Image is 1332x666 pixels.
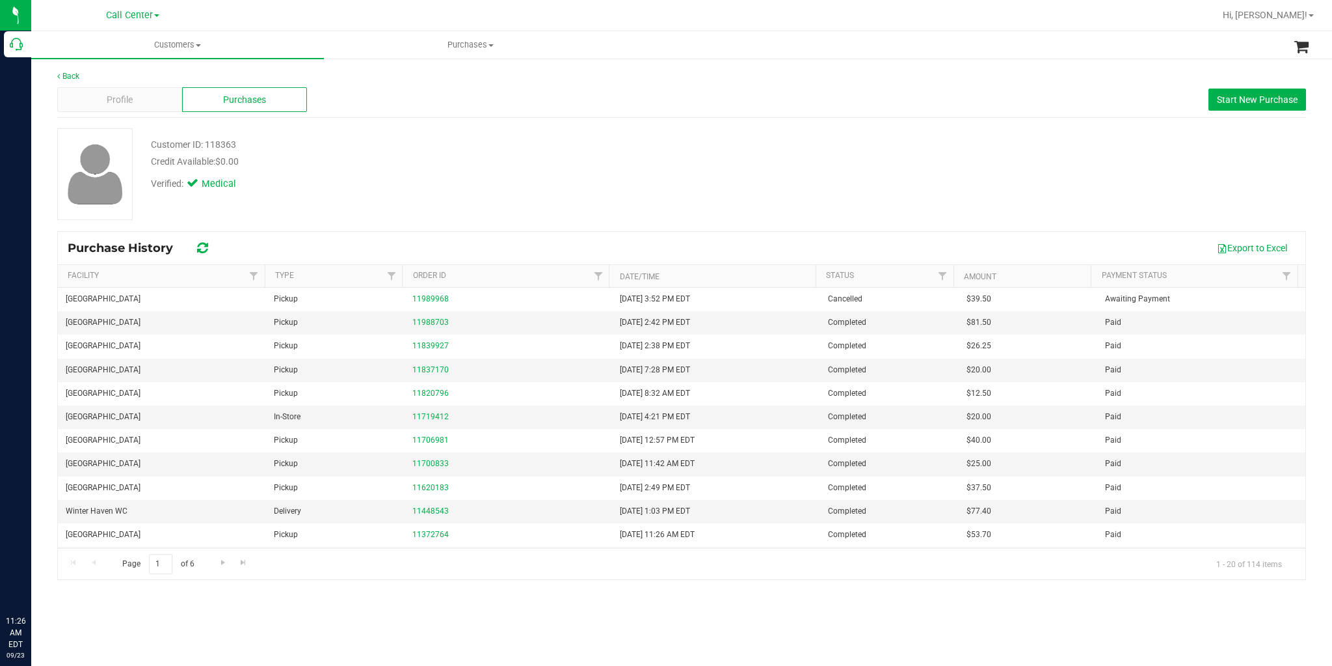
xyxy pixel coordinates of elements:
[274,364,298,376] span: Pickup
[10,38,23,51] inline-svg: Call Center
[620,340,690,352] span: [DATE] 2:38 PM EDT
[828,411,866,423] span: Completed
[1105,387,1121,400] span: Paid
[620,482,690,494] span: [DATE] 2:49 PM EDT
[274,340,298,352] span: Pickup
[620,316,690,329] span: [DATE] 2:42 PM EDT
[1206,554,1292,574] span: 1 - 20 of 114 items
[828,293,862,305] span: Cancelled
[213,554,232,572] a: Go to the next page
[966,434,991,447] span: $40.00
[412,341,449,350] a: 11839927
[243,265,265,287] a: Filter
[151,177,254,191] div: Verified:
[106,10,153,21] span: Call Center
[66,482,140,494] span: [GEOGRAPHIC_DATA]
[66,434,140,447] span: [GEOGRAPHIC_DATA]
[966,505,991,518] span: $77.40
[274,505,301,518] span: Delivery
[412,412,449,421] a: 11719412
[324,31,617,59] a: Purchases
[66,529,140,541] span: [GEOGRAPHIC_DATA]
[828,387,866,400] span: Completed
[966,340,991,352] span: $26.25
[620,411,690,423] span: [DATE] 4:21 PM EDT
[620,387,690,400] span: [DATE] 8:32 AM EDT
[66,387,140,400] span: [GEOGRAPHIC_DATA]
[13,562,52,601] iframe: Resource center
[68,271,99,280] a: Facility
[66,340,140,352] span: [GEOGRAPHIC_DATA]
[274,482,298,494] span: Pickup
[275,271,294,280] a: Type
[66,316,140,329] span: [GEOGRAPHIC_DATA]
[1105,482,1121,494] span: Paid
[31,39,324,51] span: Customers
[66,411,140,423] span: [GEOGRAPHIC_DATA]
[412,318,449,327] a: 11988703
[151,138,236,152] div: Customer ID: 118363
[380,265,402,287] a: Filter
[38,560,54,576] iframe: Resource center unread badge
[66,505,127,518] span: Winter Haven WC
[413,271,446,280] a: Order ID
[1105,293,1170,305] span: Awaiting Payment
[274,458,298,470] span: Pickup
[966,458,991,470] span: $25.00
[828,340,866,352] span: Completed
[412,459,449,468] a: 11700833
[931,265,953,287] a: Filter
[826,271,854,280] a: Status
[234,554,253,572] a: Go to the last page
[828,529,866,541] span: Completed
[620,272,659,281] a: Date/Time
[1105,411,1121,423] span: Paid
[325,39,616,51] span: Purchases
[412,365,449,374] a: 11837170
[964,272,996,281] a: Amount
[6,650,25,660] p: 09/23
[412,389,449,398] a: 11820796
[620,434,695,447] span: [DATE] 12:57 PM EDT
[1208,89,1306,111] button: Start New Purchase
[107,93,133,107] span: Profile
[1105,529,1121,541] span: Paid
[966,316,991,329] span: $81.50
[1105,340,1121,352] span: Paid
[274,411,300,423] span: In-Store
[412,294,449,303] a: 11989968
[111,554,205,574] span: Page of 6
[620,529,695,541] span: [DATE] 11:26 AM EDT
[1102,271,1167,280] a: Payment Status
[274,316,298,329] span: Pickup
[1105,364,1121,376] span: Paid
[1105,434,1121,447] span: Paid
[1105,505,1121,518] span: Paid
[828,364,866,376] span: Completed
[61,141,129,208] img: user-icon.png
[966,387,991,400] span: $12.50
[1105,316,1121,329] span: Paid
[966,364,991,376] span: $20.00
[1276,265,1298,287] a: Filter
[31,31,324,59] a: Customers
[66,364,140,376] span: [GEOGRAPHIC_DATA]
[828,316,866,329] span: Completed
[620,293,690,305] span: [DATE] 3:52 PM EDT
[151,155,766,169] div: Credit Available:
[1223,10,1307,20] span: Hi, [PERSON_NAME]!
[620,458,695,470] span: [DATE] 11:42 AM EDT
[68,241,186,255] span: Purchase History
[66,458,140,470] span: [GEOGRAPHIC_DATA]
[587,265,609,287] a: Filter
[828,458,866,470] span: Completed
[149,554,172,574] input: 1
[274,434,298,447] span: Pickup
[412,436,449,445] a: 11706981
[412,506,449,516] a: 11448543
[828,434,866,447] span: Completed
[966,293,991,305] span: $39.50
[274,529,298,541] span: Pickup
[274,293,298,305] span: Pickup
[57,72,79,81] a: Back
